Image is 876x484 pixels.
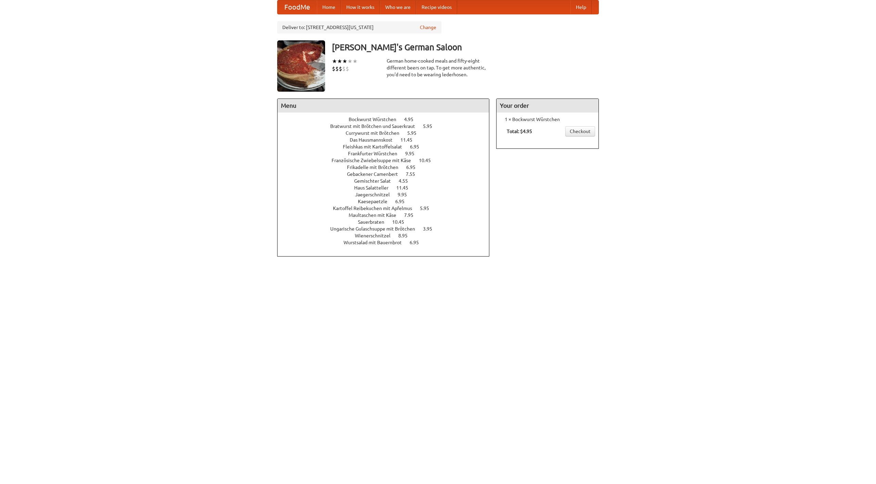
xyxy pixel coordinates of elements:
div: German home-cooked meals and fifty-eight different beers on tap. To get more authentic, you'd nee... [387,57,489,78]
span: Kartoffel Reibekuchen mit Apfelmus [333,206,419,211]
h4: Menu [278,99,489,113]
span: Wurstsalad mit Bauernbrot [344,240,409,245]
a: Das Hausmannskost 11.45 [350,137,425,143]
a: Checkout [565,126,595,136]
a: Maultaschen mit Käse 7.95 [349,212,426,218]
span: 6.95 [410,144,426,149]
a: Recipe videos [416,0,457,14]
span: Haus Salatteller [354,185,395,191]
img: angular.jpg [277,40,325,92]
a: Help [570,0,592,14]
span: 9.95 [405,151,421,156]
li: $ [339,65,342,73]
a: Home [317,0,341,14]
span: Das Hausmannskost [350,137,399,143]
span: Gemischter Salat [354,178,398,184]
span: 4.55 [399,178,415,184]
span: 10.45 [419,158,438,163]
span: Fleishkas mit Kartoffelsalat [343,144,409,149]
li: ★ [352,57,358,65]
a: Fleishkas mit Kartoffelsalat 6.95 [343,144,432,149]
a: Kartoffel Reibekuchen mit Apfelmus 5.95 [333,206,442,211]
li: $ [335,65,339,73]
a: Bockwurst Würstchen 4.95 [349,117,426,122]
span: Maultaschen mit Käse [349,212,403,218]
span: Kaesepaetzle [358,199,394,204]
span: 4.95 [404,117,420,122]
span: Frankfurter Würstchen [348,151,404,156]
span: Frikadelle mit Brötchen [347,165,405,170]
span: 6.95 [395,199,411,204]
li: ★ [332,57,337,65]
span: 5.95 [423,123,439,129]
a: Haus Salatteller 11.45 [354,185,421,191]
li: $ [346,65,349,73]
span: 6.95 [410,240,426,245]
li: $ [332,65,335,73]
a: Gebackener Camenbert 7.55 [347,171,428,177]
span: Bratwurst mit Brötchen und Sauerkraut [330,123,422,129]
span: 10.45 [392,219,411,225]
a: Currywurst mit Brötchen 5.95 [346,130,429,136]
span: 5.95 [420,206,436,211]
h3: [PERSON_NAME]'s German Saloon [332,40,599,54]
li: 1 × Bockwurst Würstchen [500,116,595,123]
span: 5.95 [407,130,423,136]
span: Sauerbraten [358,219,391,225]
li: ★ [342,57,347,65]
span: 11.45 [400,137,419,143]
span: 7.55 [406,171,422,177]
span: 8.95 [398,233,414,238]
a: FoodMe [278,0,317,14]
a: Who we are [380,0,416,14]
span: Gebackener Camenbert [347,171,405,177]
span: 9.95 [398,192,414,197]
span: Bockwurst Würstchen [349,117,403,122]
a: How it works [341,0,380,14]
a: Frikadelle mit Brötchen 6.95 [347,165,428,170]
span: 3.95 [423,226,439,232]
li: ★ [347,57,352,65]
span: Currywurst mit Brötchen [346,130,406,136]
span: Ungarische Gulaschsuppe mit Brötchen [330,226,422,232]
a: Kaesepaetzle 6.95 [358,199,417,204]
span: Wienerschnitzel [355,233,397,238]
a: Bratwurst mit Brötchen und Sauerkraut 5.95 [330,123,445,129]
b: Total: $4.95 [507,129,532,134]
span: 11.45 [396,185,415,191]
span: Jaegerschnitzel [355,192,397,197]
a: Französische Zwiebelsuppe mit Käse 10.45 [332,158,443,163]
span: 7.95 [404,212,420,218]
a: Change [420,24,436,31]
li: ★ [337,57,342,65]
a: Frankfurter Würstchen 9.95 [348,151,427,156]
a: Sauerbraten 10.45 [358,219,417,225]
li: $ [342,65,346,73]
span: Französische Zwiebelsuppe mit Käse [332,158,418,163]
a: Wienerschnitzel 8.95 [355,233,420,238]
h4: Your order [497,99,598,113]
a: Ungarische Gulaschsuppe mit Brötchen 3.95 [330,226,445,232]
div: Deliver to: [STREET_ADDRESS][US_STATE] [277,21,441,34]
a: Wurstsalad mit Bauernbrot 6.95 [344,240,431,245]
a: Jaegerschnitzel 9.95 [355,192,420,197]
span: 6.95 [406,165,422,170]
a: Gemischter Salat 4.55 [354,178,421,184]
